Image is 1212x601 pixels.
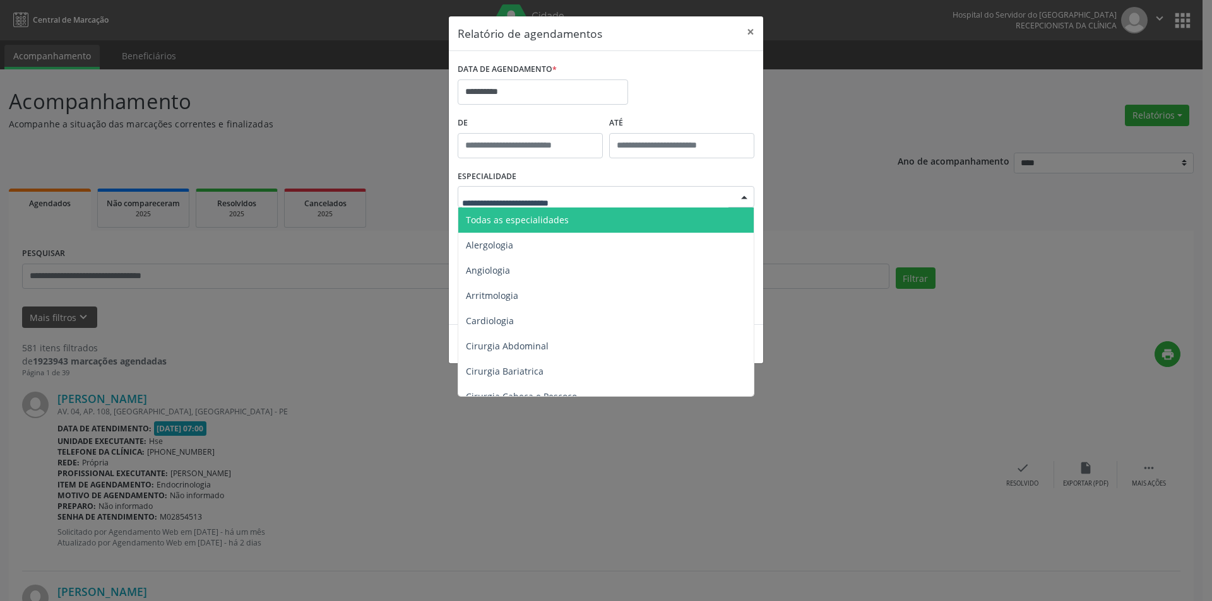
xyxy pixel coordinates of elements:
[466,239,513,251] span: Alergologia
[738,16,763,47] button: Close
[466,340,549,352] span: Cirurgia Abdominal
[466,315,514,327] span: Cardiologia
[458,25,602,42] h5: Relatório de agendamentos
[466,289,518,301] span: Arritmologia
[609,114,754,133] label: ATÉ
[466,214,569,226] span: Todas as especialidades
[458,114,603,133] label: De
[466,365,544,377] span: Cirurgia Bariatrica
[466,390,577,402] span: Cirurgia Cabeça e Pescoço
[466,264,510,276] span: Angiologia
[458,167,516,187] label: ESPECIALIDADE
[458,60,557,79] label: DATA DE AGENDAMENTO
